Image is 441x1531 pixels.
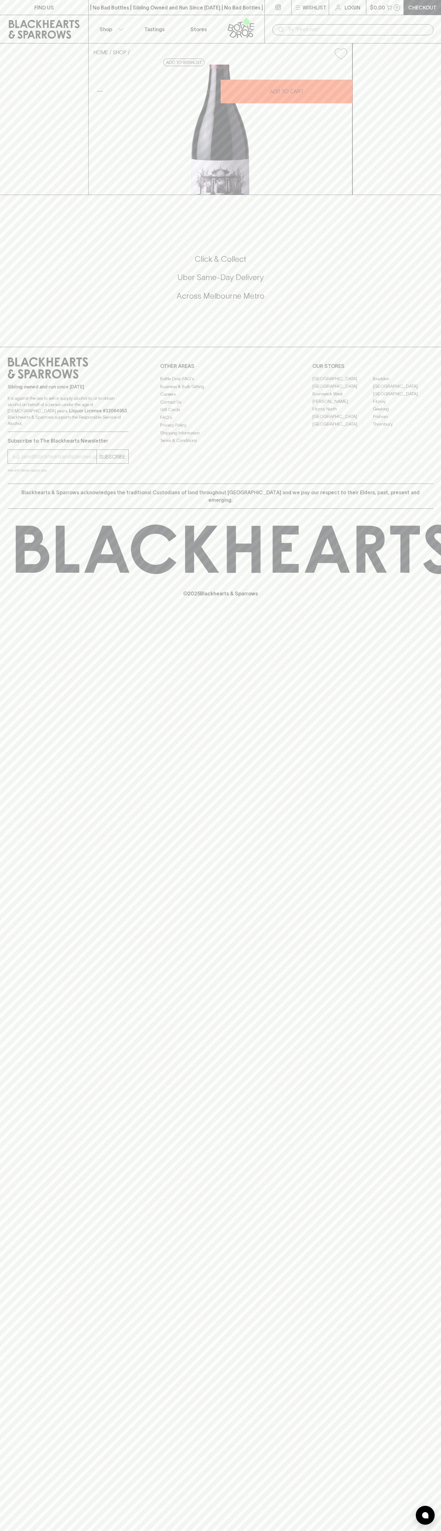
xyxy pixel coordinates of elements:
[113,49,126,55] a: SHOP
[312,420,373,428] a: [GEOGRAPHIC_DATA]
[287,25,428,35] input: Try "Pinot noir"
[97,450,128,463] button: SUBSCRIBE
[160,375,281,383] a: Bottle Drop FAQ's
[373,413,433,420] a: Prahran
[373,390,433,398] a: [GEOGRAPHIC_DATA]
[34,4,54,11] p: FIND US
[221,80,352,103] button: ADD TO CART
[312,382,373,390] a: [GEOGRAPHIC_DATA]
[160,383,281,390] a: Business & Bulk Gifting
[422,1512,428,1518] img: bubble-icon
[312,405,373,413] a: Fitzroy North
[163,59,205,66] button: Add to wishlist
[100,26,112,33] p: Shop
[12,489,429,504] p: Blackhearts & Sparrows acknowledges the traditional Custodians of land throughout [GEOGRAPHIC_DAT...
[160,437,281,444] a: Terms & Conditions
[373,398,433,405] a: Fitzroy
[8,272,433,283] h5: Uber Same-Day Delivery
[8,291,433,301] h5: Across Melbourne Metro
[312,390,373,398] a: Brunswick West
[312,398,373,405] a: [PERSON_NAME]
[8,229,433,334] div: Call to action block
[99,453,126,461] p: SUBSCRIBE
[8,395,129,427] p: It is against the law to sell or supply alcohol to, or to obtain alcohol on behalf of a person un...
[160,398,281,406] a: Contact Us
[160,406,281,414] a: Gift Cards
[312,413,373,420] a: [GEOGRAPHIC_DATA]
[177,15,221,43] a: Stores
[160,421,281,429] a: Privacy Policy
[160,414,281,421] a: FAQ's
[8,384,129,390] p: Sibling owned and run since [DATE]
[132,15,177,43] a: Tastings
[8,254,433,264] h5: Click & Collect
[94,49,108,55] a: HOME
[373,375,433,382] a: Braddon
[396,6,398,9] p: 0
[144,26,165,33] p: Tastings
[69,408,127,413] strong: Liquor License #32064953
[332,46,350,62] button: Add to wishlist
[408,4,437,11] p: Checkout
[8,467,129,473] p: We will never spam you
[312,362,433,370] p: OUR STORES
[370,4,385,11] p: $0.00
[89,65,352,195] img: 41222.png
[312,375,373,382] a: [GEOGRAPHIC_DATA]
[270,88,304,95] p: ADD TO CART
[160,429,281,437] a: Shipping Information
[13,452,96,462] input: e.g. jane@blackheartsandsparrows.com.au
[160,391,281,398] a: Careers
[160,362,281,370] p: OTHER AREAS
[373,405,433,413] a: Geelong
[89,15,133,43] button: Shop
[373,420,433,428] a: Thornbury
[190,26,207,33] p: Stores
[345,4,360,11] p: Login
[373,382,433,390] a: [GEOGRAPHIC_DATA]
[303,4,327,11] p: Wishlist
[8,437,129,444] p: Subscribe to The Blackhearts Newsletter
